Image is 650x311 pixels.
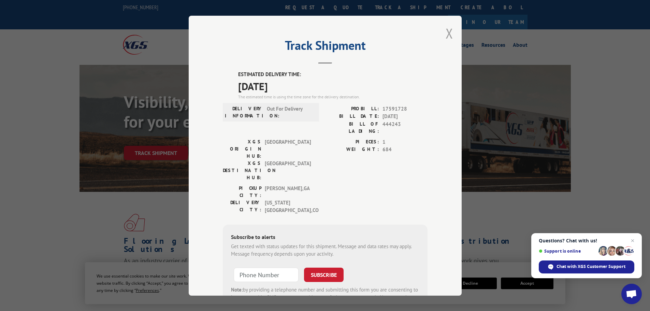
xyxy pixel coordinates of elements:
span: [DATE] [382,113,428,121]
h2: Track Shipment [223,41,428,54]
span: [DATE] [238,78,428,94]
div: The estimated time is using the time zone for the delivery destination. [238,94,428,100]
div: Open chat [621,284,642,304]
span: Close chat [629,237,637,245]
label: PIECES: [325,138,379,146]
button: Close modal [446,24,453,42]
label: WEIGHT: [325,146,379,154]
span: Out For Delivery [267,105,313,119]
label: DELIVERY CITY: [223,199,261,214]
label: PICKUP CITY: [223,184,261,199]
div: Chat with XGS Customer Support [539,260,634,273]
div: Subscribe to alerts [231,232,419,242]
span: 1 [382,138,428,146]
label: BILL DATE: [325,113,379,121]
span: [GEOGRAPHIC_DATA] [265,159,311,181]
label: ESTIMATED DELIVERY TIME: [238,71,428,79]
span: [GEOGRAPHIC_DATA] [265,138,311,159]
div: Get texted with status updates for this shipment. Message and data rates may apply. Message frequ... [231,242,419,258]
span: 684 [382,146,428,154]
span: Questions? Chat with us! [539,238,634,243]
input: Phone Number [234,267,299,282]
label: PROBILL: [325,105,379,113]
strong: Note: [231,286,243,293]
label: XGS DESTINATION HUB: [223,159,261,181]
div: by providing a telephone number and submitting this form you are consenting to be contacted by SM... [231,286,419,309]
span: Chat with XGS Customer Support [557,264,625,270]
button: SUBSCRIBE [304,267,344,282]
span: [PERSON_NAME] , GA [265,184,311,199]
span: Support is online [539,249,596,254]
label: DELIVERY INFORMATION: [225,105,263,119]
span: [US_STATE][GEOGRAPHIC_DATA] , CO [265,199,311,214]
span: 444243 [382,120,428,135]
label: BILL OF LADING: [325,120,379,135]
label: XGS ORIGIN HUB: [223,138,261,159]
span: 17591728 [382,105,428,113]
